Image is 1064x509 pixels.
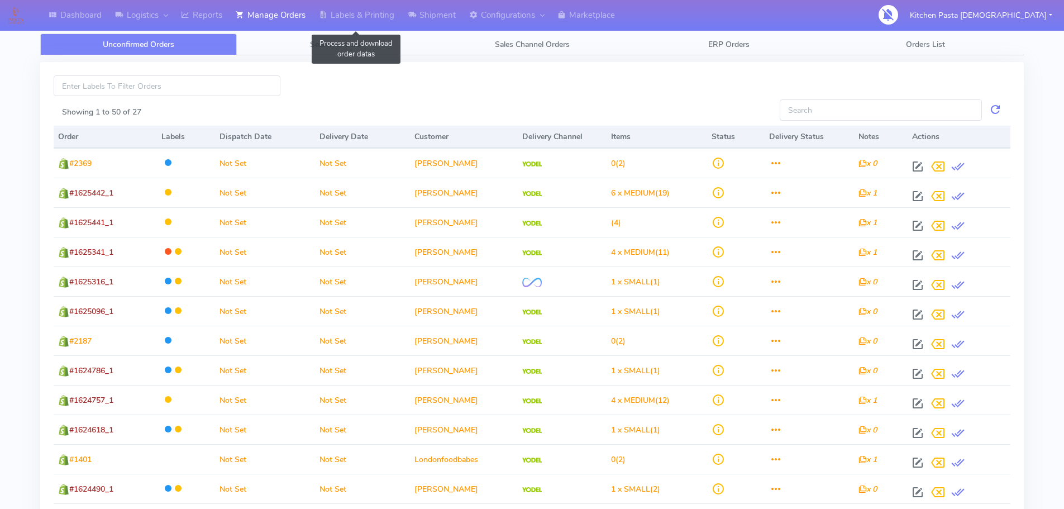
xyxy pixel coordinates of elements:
[315,148,410,178] td: Not Set
[215,296,315,326] td: Not Set
[315,126,410,148] th: Delivery Date
[611,306,660,317] span: (1)
[215,148,315,178] td: Not Set
[858,247,877,258] i: x 1
[611,454,616,465] span: 0
[522,161,542,167] img: Yodel
[315,267,410,296] td: Not Set
[215,415,315,444] td: Not Set
[901,4,1061,27] button: Kitchen Pasta [DEMOGRAPHIC_DATA]
[315,237,410,267] td: Not Set
[858,188,877,198] i: x 1
[315,444,410,474] td: Not Set
[40,34,1024,55] ul: Tabs
[410,415,517,444] td: [PERSON_NAME]
[157,126,215,148] th: Labels
[69,158,92,169] span: #2369
[495,39,570,50] span: Sales Channel Orders
[315,385,410,415] td: Not Set
[315,355,410,385] td: Not Set
[54,75,280,96] input: Enter Labels To Filter Orders
[410,296,517,326] td: [PERSON_NAME]
[410,237,517,267] td: [PERSON_NAME]
[522,310,542,315] img: Yodel
[611,336,616,346] span: 0
[410,126,517,148] th: Customer
[215,385,315,415] td: Not Set
[611,395,655,406] span: 4 x MEDIUM
[708,39,750,50] span: ERP Orders
[858,365,877,376] i: x 0
[858,484,877,494] i: x 0
[780,99,982,120] input: Search
[858,336,877,346] i: x 0
[522,278,542,287] img: OnFleet
[54,126,157,148] th: Order
[611,188,670,198] span: (19)
[103,39,174,50] span: Unconfirmed Orders
[518,126,607,148] th: Delivery Channel
[611,365,660,376] span: (1)
[611,454,626,465] span: (2)
[858,454,877,465] i: x 1
[522,458,542,463] img: Yodel
[215,126,315,148] th: Dispatch Date
[611,247,670,258] span: (11)
[62,106,141,118] label: Showing 1 to 50 of 27
[522,250,542,256] img: Yodel
[858,217,877,228] i: x 1
[908,126,1010,148] th: Actions
[765,126,854,148] th: Delivery Status
[522,369,542,374] img: Yodel
[410,178,517,207] td: [PERSON_NAME]
[522,398,542,404] img: Yodel
[315,178,410,207] td: Not Set
[522,191,542,197] img: Yodel
[611,425,650,435] span: 1 x SMALL
[69,395,113,406] span: #1624757_1
[410,385,517,415] td: [PERSON_NAME]
[522,221,542,226] img: Yodel
[707,126,765,148] th: Status
[410,444,517,474] td: Londonfoodbabes
[611,158,626,169] span: (2)
[611,217,621,228] span: (4)
[215,355,315,385] td: Not Set
[315,326,410,355] td: Not Set
[858,425,877,435] i: x 0
[522,339,542,345] img: Yodel
[310,39,360,50] span: Search Orders
[858,158,877,169] i: x 0
[611,484,650,494] span: 1 x SMALL
[315,207,410,237] td: Not Set
[607,126,707,148] th: Items
[611,277,660,287] span: (1)
[410,474,517,503] td: [PERSON_NAME]
[215,444,315,474] td: Not Set
[69,306,113,317] span: #1625096_1
[611,247,655,258] span: 4 x MEDIUM
[858,277,877,287] i: x 0
[611,395,670,406] span: (12)
[215,474,315,503] td: Not Set
[854,126,908,148] th: Notes
[410,267,517,296] td: [PERSON_NAME]
[69,188,113,198] span: #1625442_1
[69,425,113,435] span: #1624618_1
[410,355,517,385] td: [PERSON_NAME]
[69,217,113,228] span: #1625441_1
[611,484,660,494] span: (2)
[69,336,92,346] span: #2187
[215,326,315,355] td: Not Set
[858,395,877,406] i: x 1
[69,454,92,465] span: #1401
[522,487,542,493] img: Yodel
[410,326,517,355] td: [PERSON_NAME]
[315,296,410,326] td: Not Set
[315,474,410,503] td: Not Set
[522,428,542,434] img: Yodel
[215,237,315,267] td: Not Set
[315,415,410,444] td: Not Set
[69,365,113,376] span: #1624786_1
[215,207,315,237] td: Not Set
